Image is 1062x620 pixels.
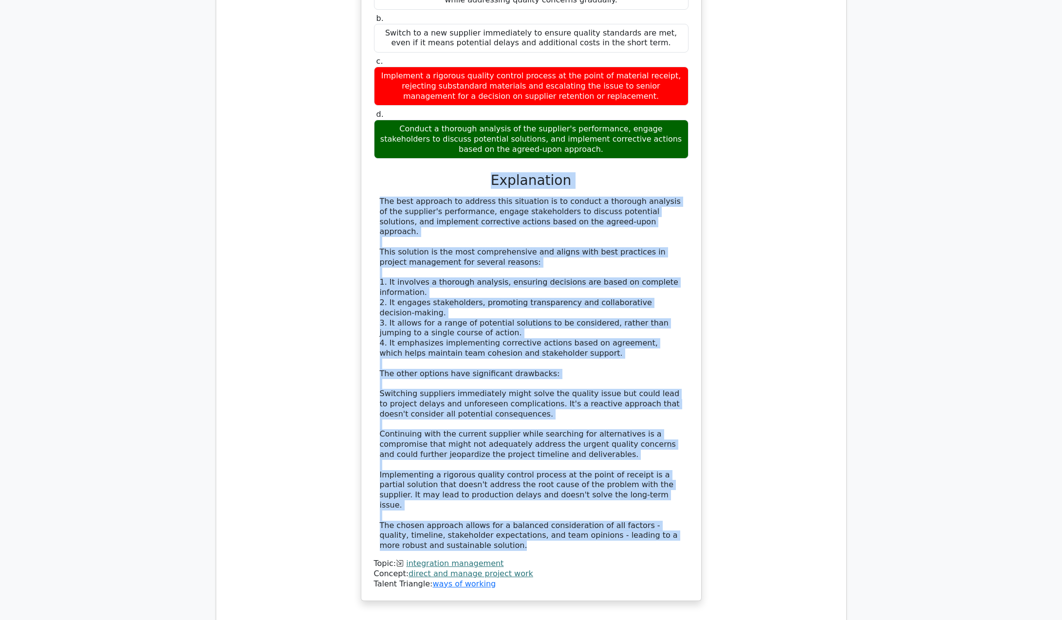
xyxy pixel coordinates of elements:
a: direct and manage project work [409,569,533,578]
h3: Explanation [380,172,683,189]
div: Conduct a thorough analysis of the supplier's performance, engage stakeholders to discuss potenti... [374,120,689,159]
span: b. [376,14,384,23]
div: Talent Triangle: [374,559,689,589]
div: Implement a rigorous quality control process at the point of material receipt, rejecting substand... [374,67,689,106]
a: integration management [406,559,503,568]
a: ways of working [432,579,496,588]
div: Switch to a new supplier immediately to ensure quality standards are met, even if it means potent... [374,24,689,53]
div: The best approach to address this situation is to conduct a thorough analysis of the supplier's p... [380,197,683,551]
div: Concept: [374,569,689,579]
span: c. [376,56,383,66]
div: Topic: [374,559,689,569]
span: d. [376,109,384,119]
